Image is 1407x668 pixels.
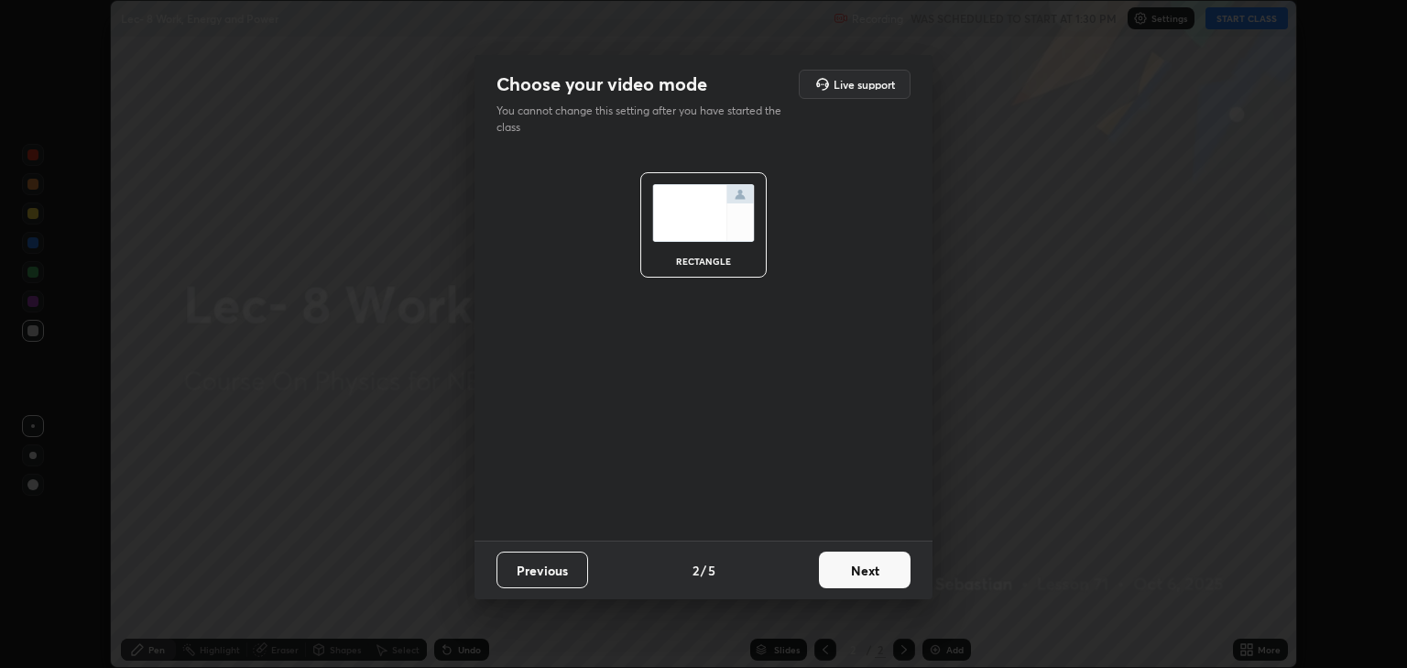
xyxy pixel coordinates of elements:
[496,72,707,96] h2: Choose your video mode
[496,552,588,588] button: Previous
[496,103,793,136] p: You cannot change this setting after you have started the class
[708,561,715,580] h4: 5
[834,79,895,90] h5: Live support
[701,561,706,580] h4: /
[819,552,911,588] button: Next
[667,257,740,266] div: rectangle
[652,184,755,242] img: normalScreenIcon.ae25ed63.svg
[693,561,699,580] h4: 2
